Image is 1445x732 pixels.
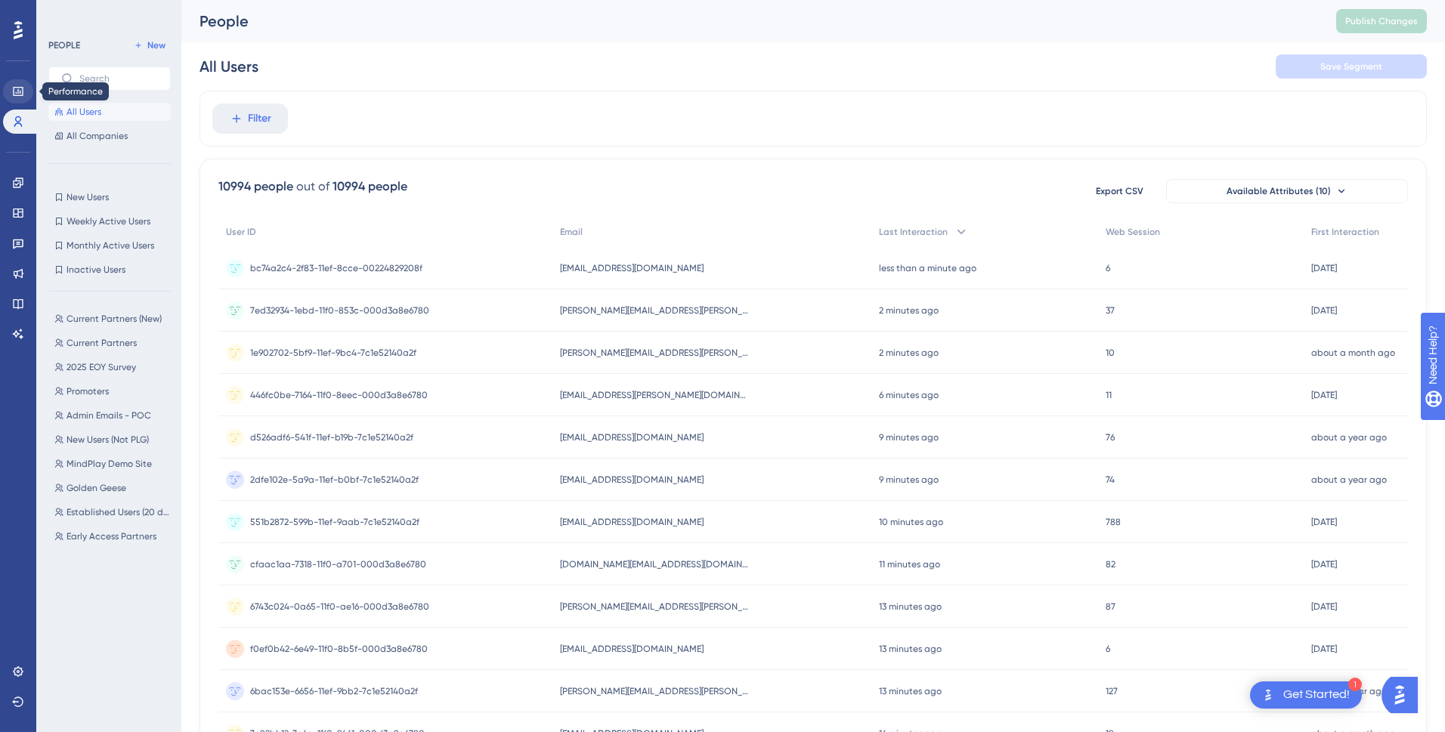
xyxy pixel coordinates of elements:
button: Admin Emails - POC [48,406,180,425]
time: [DATE] [1311,601,1337,612]
span: [EMAIL_ADDRESS][DOMAIN_NAME] [560,516,704,528]
time: 2 minutes ago [879,305,939,316]
div: People [200,11,1298,32]
time: about a year ago [1311,474,1387,485]
span: Current Partners [67,337,137,349]
span: Need Help? [36,4,94,22]
span: Established Users (20 days) [67,506,174,518]
span: 788 [1106,516,1121,528]
span: Web Session [1106,226,1160,238]
span: 87 [1106,601,1115,613]
span: Filter [248,110,271,128]
button: New Users (Not PLG) [48,431,180,449]
span: Golden Geese [67,482,126,494]
button: MindPlay Demo Site [48,455,180,473]
time: 6 minutes ago [879,390,939,400]
time: 11 minutes ago [879,559,940,570]
span: 76 [1106,431,1115,443]
span: Weekly Active Users [67,215,150,227]
span: 551b2872-599b-11ef-9aab-7c1e52140a2f [250,516,419,528]
span: [EMAIL_ADDRESS][DOMAIN_NAME] [560,262,704,274]
span: [EMAIL_ADDRESS][PERSON_NAME][DOMAIN_NAME] [560,389,749,401]
div: Open Get Started! checklist, remaining modules: 1 [1250,681,1362,709]
span: f0ef0b42-6e49-11f0-8b5f-000d3a8e6780 [250,643,428,655]
span: MindPlay Demo Site [67,458,152,470]
time: [DATE] [1311,390,1337,400]
div: 10994 people [218,178,293,196]
span: 2025 EOY Survey [67,361,136,373]
time: about a month ago [1311,347,1395,358]
span: [PERSON_NAME][EMAIL_ADDRESS][PERSON_NAME][DOMAIN_NAME] [560,347,749,359]
span: [EMAIL_ADDRESS][DOMAIN_NAME] [560,474,704,486]
span: [PERSON_NAME][EMAIL_ADDRESS][PERSON_NAME][PERSON_NAME][DOMAIN_NAME] [560,601,749,613]
div: 10994 people [333,178,407,196]
span: 6bac153e-6656-11ef-9bb2-7c1e52140a2f [250,685,418,697]
span: [EMAIL_ADDRESS][DOMAIN_NAME] [560,431,704,443]
button: Save Segment [1276,54,1427,79]
button: Current Partners (New) [48,310,180,328]
button: Monthly Active Users [48,236,171,255]
iframe: UserGuiding AI Assistant Launcher [1382,672,1427,718]
div: out of [296,178,330,196]
span: User ID [226,226,256,238]
button: Publish Changes [1336,9,1427,33]
button: Current Partners [48,334,180,352]
time: [DATE] [1311,559,1337,570]
time: 13 minutes ago [879,686,942,696]
span: 74 [1106,474,1115,486]
span: New Users (Not PLG) [67,434,149,446]
span: Monthly Active Users [67,239,154,252]
span: First Interaction [1311,226,1379,238]
span: [PERSON_NAME][EMAIL_ADDRESS][PERSON_NAME][DOMAIN_NAME] [560,685,749,697]
div: All Users [200,56,258,77]
button: New Users [48,188,171,206]
span: Available Attributes (10) [1227,185,1331,197]
span: 37 [1106,304,1115,317]
time: [DATE] [1311,517,1337,527]
span: 2dfe102e-5a9a-11ef-b0bf-7c1e52140a2f [250,474,419,486]
button: Inactive Users [48,261,171,279]
button: Available Attributes (10) [1166,179,1408,203]
button: Established Users (20 days) [48,503,180,521]
span: bc74a2c4-2f83-11ef-8cce-00224829208f [250,262,422,274]
time: 13 minutes ago [879,601,942,612]
time: 2 minutes ago [879,347,939,358]
span: New [147,39,166,51]
img: launcher-image-alternative-text [1259,686,1277,704]
span: 6 [1106,643,1110,655]
span: Admin Emails - POC [67,409,151,422]
span: Save Segment [1320,60,1382,73]
span: Promoters [67,385,109,397]
button: Golden Geese [48,479,180,497]
span: [DOMAIN_NAME][EMAIL_ADDRESS][DOMAIN_NAME] [560,558,749,570]
time: [DATE] [1311,644,1337,654]
time: [DATE] [1311,263,1337,273]
button: Export CSV [1081,179,1157,203]
span: All Companies [67,130,128,142]
button: Promoters [48,382,180,400]
time: 9 minutes ago [879,432,939,443]
time: [DATE] [1311,305,1337,316]
time: 13 minutes ago [879,644,942,654]
span: Email [560,226,583,238]
div: PEOPLE [48,39,80,51]
span: 446fc0be-7164-11f0-8eec-000d3a8e6780 [250,389,428,401]
span: Current Partners (New) [67,313,162,325]
span: 82 [1106,558,1115,570]
time: 10 minutes ago [879,517,943,527]
span: 6743c024-0a65-11f0-ae16-000d3a8e6780 [250,601,429,613]
span: Last Interaction [879,226,948,238]
span: [PERSON_NAME][EMAIL_ADDRESS][PERSON_NAME][DOMAIN_NAME] [560,304,749,317]
input: Search [79,73,158,84]
button: Filter [212,103,288,134]
div: 1 [1348,678,1362,691]
div: Get Started! [1283,687,1350,703]
time: about a year ago [1311,432,1387,443]
span: cfaac1aa-7318-11f0-a701-000d3a8e6780 [250,558,426,570]
button: New [128,36,171,54]
button: All Companies [48,127,171,145]
span: 7ed32934-1ebd-11f0-853c-000d3a8e6780 [250,304,429,317]
time: less than a minute ago [879,263,976,273]
span: 11 [1106,389,1112,401]
span: d526adf6-541f-11ef-b19b-7c1e52140a2f [250,431,413,443]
